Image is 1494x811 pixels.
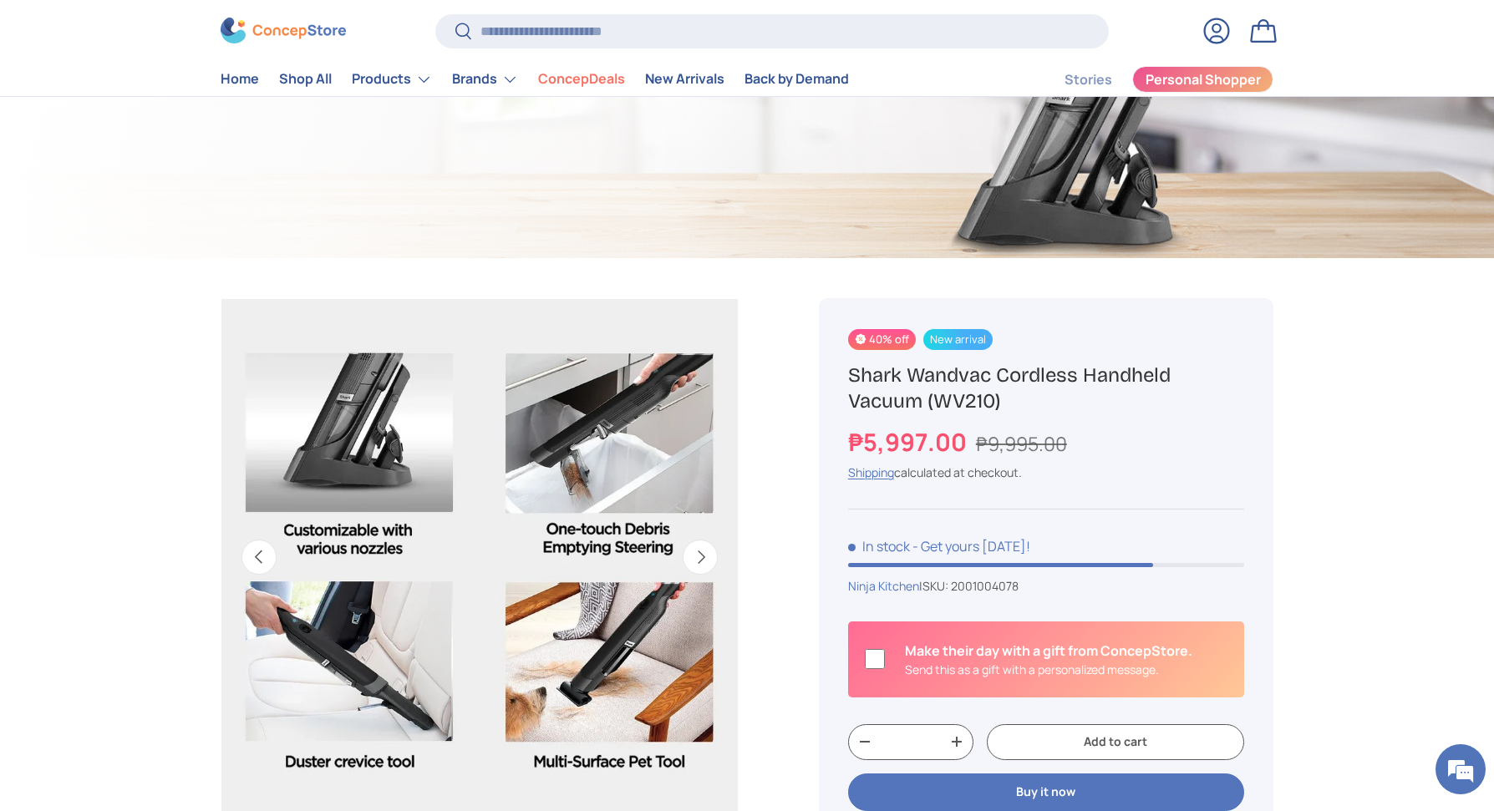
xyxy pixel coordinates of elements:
[221,63,849,96] nav: Primary
[905,641,1192,678] div: Is this a gift?
[97,210,231,379] span: We're online!
[951,578,1019,594] span: 2001004078
[744,63,849,96] a: Back by Demand
[274,8,314,48] div: Minimize live chat window
[919,578,1019,594] span: |
[922,578,948,594] span: SKU:
[442,63,528,96] summary: Brands
[538,63,625,96] a: ConcepDeals
[279,63,332,96] a: Shop All
[1132,66,1273,93] a: Personal Shopper
[342,63,442,96] summary: Products
[912,537,1030,555] p: - Get yours [DATE]!
[848,578,919,594] a: Ninja Kitchen
[976,430,1067,457] s: ₱9,995.00
[221,63,259,96] a: Home
[221,18,346,44] img: ConcepStore
[848,425,971,459] strong: ₱5,997.00
[865,649,885,669] input: Is this a gift?
[1065,63,1112,96] a: Stories
[8,456,318,514] textarea: Type your message and hit 'Enter'
[645,63,724,96] a: New Arrivals
[848,329,916,350] span: 40% off
[87,94,281,115] div: Chat with us now
[848,362,1244,414] h1: Shark Wandvac Cordless Handheld Vacuum (WV210)
[1024,63,1273,96] nav: Secondary
[848,537,910,555] span: In stock
[987,724,1244,760] button: Add to cart
[1146,73,1261,87] span: Personal Shopper
[848,773,1244,811] button: Buy it now
[923,329,993,350] span: New arrival
[848,464,894,480] a: Shipping
[848,464,1244,481] div: calculated at checkout.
